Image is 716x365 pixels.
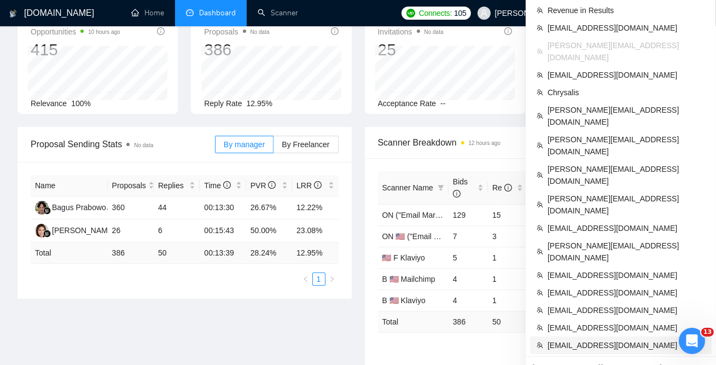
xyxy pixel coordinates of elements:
[52,201,106,213] div: Bagus Prabowo
[204,39,269,60] div: 386
[488,247,527,268] td: 1
[548,4,705,16] span: Revenue in Results
[204,25,269,38] span: Proposals
[204,181,230,190] span: Time
[548,193,705,217] span: [PERSON_NAME][EMAIL_ADDRESS][DOMAIN_NAME]
[382,275,435,283] a: B 🇺🇸 Mailchimp
[282,140,329,149] span: By Freelancer
[679,328,705,354] iframe: Intercom live chat
[504,27,512,35] span: info-circle
[488,225,527,247] td: 3
[134,142,153,148] span: No data
[537,172,543,178] span: team
[154,175,200,196] th: Replies
[292,242,338,264] td: 12.95 %
[419,7,452,19] span: Connects:
[454,7,466,19] span: 105
[88,29,120,35] time: 10 hours ago
[268,181,276,189] span: info-circle
[325,273,339,286] button: right
[31,39,120,60] div: 415
[449,225,488,247] td: 7
[186,9,194,16] span: dashboard
[537,142,543,149] span: team
[131,8,164,18] a: homeHome
[108,242,154,264] td: 386
[382,183,433,192] span: Scanner Name
[537,307,543,314] span: team
[154,242,200,264] td: 50
[537,248,543,255] span: team
[299,273,312,286] button: left
[31,25,120,38] span: Opportunities
[537,289,543,296] span: team
[537,113,543,119] span: team
[154,196,200,219] td: 44
[548,163,705,187] span: [PERSON_NAME][EMAIL_ADDRESS][DOMAIN_NAME]
[548,339,705,351] span: [EMAIL_ADDRESS][DOMAIN_NAME]
[537,25,543,31] span: team
[292,196,338,219] td: 12.22%
[449,311,488,332] td: 386
[378,39,444,60] div: 25
[158,179,187,192] span: Replies
[548,22,705,34] span: [EMAIL_ADDRESS][DOMAIN_NAME]
[449,247,488,268] td: 5
[246,219,292,242] td: 50.00%
[312,273,325,286] li: 1
[424,29,444,35] span: No data
[537,48,543,55] span: team
[112,179,146,192] span: Proposals
[548,104,705,128] span: [PERSON_NAME][EMAIL_ADDRESS][DOMAIN_NAME]
[247,99,272,108] span: 12.95%
[537,201,543,208] span: team
[302,276,309,282] span: left
[548,269,705,281] span: [EMAIL_ADDRESS][DOMAIN_NAME]
[199,8,236,18] span: Dashboard
[548,322,705,334] span: [EMAIL_ADDRESS][DOMAIN_NAME]
[313,273,325,285] a: 1
[31,175,108,196] th: Name
[329,276,335,282] span: right
[453,190,461,198] span: info-circle
[537,272,543,279] span: team
[52,224,136,236] div: [PERSON_NAME] Heart
[251,181,276,190] span: PVR
[35,202,106,211] a: BPBagus Prabowo
[548,134,705,158] span: [PERSON_NAME][EMAIL_ADDRESS][DOMAIN_NAME]
[488,311,527,332] td: 50
[548,86,705,99] span: Chrysalis
[35,225,136,234] a: KH[PERSON_NAME] Heart
[537,342,543,349] span: team
[378,136,686,149] span: Scanner Breakdown
[204,99,242,108] span: Reply Rate
[382,211,462,219] a: ON ("Email Marketing")
[438,184,444,191] span: filter
[108,196,154,219] td: 360
[246,242,292,264] td: 28.24 %
[537,7,543,14] span: team
[548,240,705,264] span: [PERSON_NAME][EMAIL_ADDRESS][DOMAIN_NAME]
[548,69,705,81] span: [EMAIL_ADDRESS][DOMAIN_NAME]
[548,222,705,234] span: [EMAIL_ADDRESS][DOMAIN_NAME]
[325,273,339,286] li: Next Page
[223,181,231,189] span: info-circle
[406,9,415,18] img: upwork-logo.png
[504,184,512,192] span: info-circle
[488,289,527,311] td: 1
[537,225,543,231] span: team
[71,99,91,108] span: 100%
[480,9,488,17] span: user
[453,177,468,198] span: Bids
[246,196,292,219] td: 26.67%
[440,99,445,108] span: --
[537,72,543,78] span: team
[31,242,108,264] td: Total
[258,8,298,18] a: searchScanner
[292,219,338,242] td: 23.08%
[35,224,49,237] img: KH
[488,204,527,225] td: 15
[154,219,200,242] td: 6
[157,27,165,35] span: info-circle
[43,230,51,237] img: gigradar-bm.png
